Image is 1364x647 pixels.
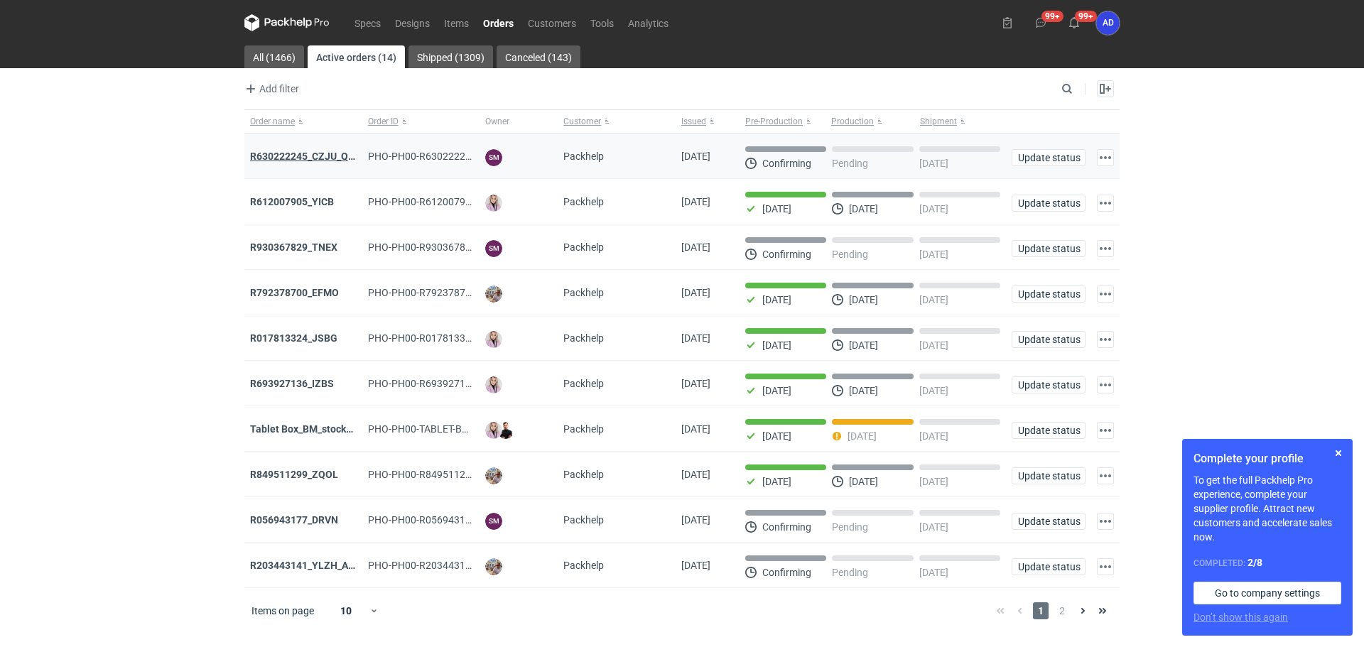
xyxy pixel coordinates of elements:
[368,287,508,298] span: PHO-PH00-R792378700_EFMO
[563,423,604,435] span: Packhelp
[1012,376,1086,393] button: Update status
[1012,286,1086,303] button: Update status
[563,151,604,162] span: Packhelp
[1096,11,1120,35] div: Anita Dolczewska
[368,514,507,526] span: PHO-PH00-R056943177_DRVN
[832,567,868,578] p: Pending
[485,116,509,127] span: Owner
[563,332,604,344] span: Packhelp
[1096,11,1120,35] button: AD
[1193,582,1341,604] a: Go to company settings
[563,560,604,571] span: Packhelp
[681,287,710,298] span: 29/09/2025
[485,331,502,348] img: Klaudia Wiśniewska
[563,287,604,298] span: Packhelp
[563,469,604,480] span: Packhelp
[762,385,791,396] p: [DATE]
[244,45,304,68] a: All (1466)
[250,514,338,526] a: R056943177_DRVN
[1018,335,1079,344] span: Update status
[828,110,917,133] button: Production
[762,476,791,487] p: [DATE]
[1012,467,1086,484] button: Update status
[681,116,706,127] span: Issued
[1018,198,1079,208] span: Update status
[1018,289,1079,299] span: Update status
[919,567,948,578] p: [DATE]
[681,241,710,253] span: 01/10/2025
[250,196,334,207] a: R612007905_YICB
[762,294,791,305] p: [DATE]
[1018,471,1079,481] span: Update status
[1029,11,1052,34] button: 99+
[368,378,502,389] span: PHO-PH00-R693927136_IZBS
[563,196,604,207] span: Packhelp
[1054,602,1070,619] span: 2
[1193,610,1288,624] button: Don’t show this again
[368,332,506,344] span: PHO-PH00-R017813324_JSBG
[1012,331,1086,348] button: Update status
[476,14,521,31] a: Orders
[408,45,493,68] a: Shipped (1309)
[1097,376,1114,393] button: Actions
[1193,473,1341,544] p: To get the full Packhelp Pro experience, complete your supplier profile. Attract new customers an...
[919,476,948,487] p: [DATE]
[762,567,811,578] p: Confirming
[1018,425,1079,435] span: Update status
[681,332,710,344] span: 25/09/2025
[368,241,506,253] span: PHO-PH00-R930367829_TNEX
[681,151,710,162] span: 03/10/2025
[1097,467,1114,484] button: Actions
[1018,153,1079,163] span: Update status
[1247,557,1262,568] strong: 2 / 8
[1018,380,1079,390] span: Update status
[831,116,874,127] span: Production
[832,249,868,260] p: Pending
[1033,602,1049,619] span: 1
[919,294,948,305] p: [DATE]
[1193,555,1341,570] div: Completed:
[1012,422,1086,439] button: Update status
[681,514,710,526] span: 25/09/2025
[1063,11,1086,34] button: 99+
[740,110,828,133] button: Pre-Production
[762,249,811,260] p: Confirming
[244,14,330,31] svg: Packhelp Pro
[1193,450,1341,467] h1: Complete your profile
[485,286,502,303] img: Michał Palasek
[919,521,948,533] p: [DATE]
[832,521,868,533] p: Pending
[1097,240,1114,257] button: Actions
[242,80,299,97] span: Add filter
[1059,80,1104,97] input: Search
[1018,516,1079,526] span: Update status
[919,385,948,396] p: [DATE]
[250,116,295,127] span: Order name
[849,294,878,305] p: [DATE]
[848,430,877,442] p: [DATE]
[762,521,811,533] p: Confirming
[563,514,604,526] span: Packhelp
[849,203,878,214] p: [DATE]
[919,339,948,351] p: [DATE]
[250,378,334,389] a: R693927136_IZBS
[681,378,710,389] span: 25/09/2025
[849,339,878,351] p: [DATE]
[1097,195,1114,212] button: Actions
[762,430,791,442] p: [DATE]
[250,332,337,344] strong: R017813324_JSBG
[1097,149,1114,166] button: Actions
[1097,422,1114,439] button: Actions
[1012,240,1086,257] button: Update status
[485,513,502,530] figcaption: SM
[762,158,811,169] p: Confirming
[323,601,369,621] div: 10
[250,151,399,162] strong: R630222245_CZJU_QNLS_PWUU
[368,560,537,571] span: PHO-PH00-R203443141_YLZH_AHYW
[250,469,338,480] a: R849511299_ZQOL
[388,14,437,31] a: Designs
[1097,286,1114,303] button: Actions
[621,14,676,31] a: Analytics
